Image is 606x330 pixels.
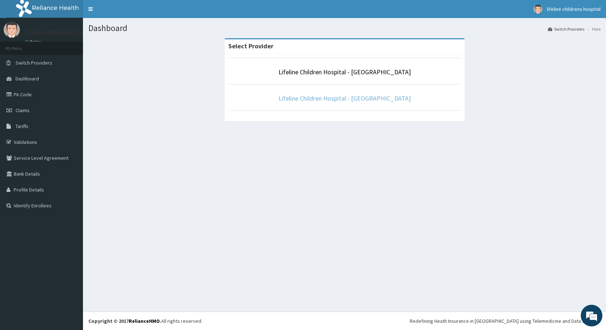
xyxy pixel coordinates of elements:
[410,317,601,325] div: Redefining Heath Insurance in [GEOGRAPHIC_DATA] using Telemedicine and Data Science!
[278,94,411,102] a: Lifeline Children Hospital - [GEOGRAPHIC_DATA]
[88,318,161,324] strong: Copyright © 2017 .
[16,75,39,82] span: Dashboard
[25,39,43,44] a: Online
[533,5,543,14] img: User Image
[16,123,28,129] span: Tariffs
[278,68,411,76] a: Lifeline Children Hospital - [GEOGRAPHIC_DATA]
[88,23,601,33] h1: Dashboard
[83,312,606,330] footer: All rights reserved.
[25,29,97,36] p: lifeline childrens hospital
[228,42,273,50] strong: Select Provider
[4,22,20,38] img: User Image
[548,26,584,32] a: Switch Providers
[585,26,601,32] li: Here
[16,107,30,114] span: Claims
[129,318,160,324] a: RelianceHMO
[547,6,601,12] span: lifeline childrens hospital
[16,60,52,66] span: Switch Providers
